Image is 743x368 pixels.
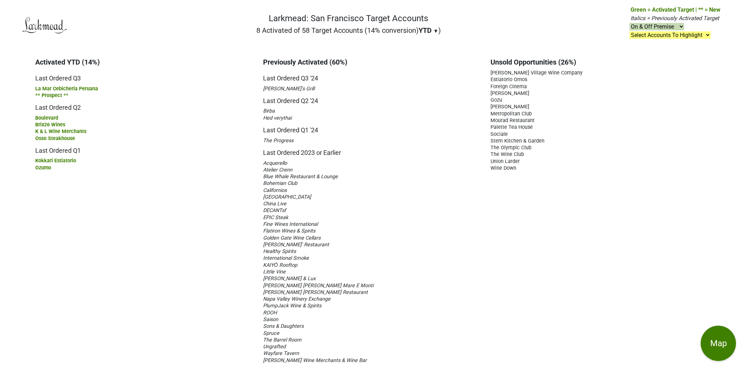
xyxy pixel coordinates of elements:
span: The Wine Club [491,151,524,157]
span: Sons & Daughters [263,323,304,329]
span: Healthy Spirits [263,248,296,254]
img: Larkmead [23,17,67,33]
span: [GEOGRAPHIC_DATA] [263,194,311,200]
span: Boulevard [35,115,58,121]
span: [PERSON_NAME]' Restaurant [263,242,329,248]
h5: Last Ordered Q3 [35,69,252,82]
span: The Progress [263,138,293,144]
span: Acquerello [263,160,287,166]
span: Ungrafted [263,344,286,350]
span: [PERSON_NAME] [491,104,529,110]
h5: Last Ordered Q2 [35,98,252,111]
span: [PERSON_NAME] & Lux [263,276,316,282]
span: Wayfare Tavern [263,350,299,356]
span: [PERSON_NAME] [PERSON_NAME] Mare E Monti [263,283,373,289]
span: Californios [263,187,287,193]
span: Atelier Crenn [263,167,292,173]
span: Metropolitan Club [491,111,532,117]
span: [PERSON_NAME] Wine Merchants & Wine Bar [263,357,367,363]
span: Hed verythai [263,115,292,121]
h5: Last Ordered 2023 or Earlier [263,144,480,157]
span: Kokkari Estiatorio [35,158,76,164]
h5: Last Ordered Q3 '24 [263,69,480,82]
span: La Mar Cebichería Peruana [35,86,98,92]
span: ▼ [433,28,439,34]
span: Stem Kitchen & Garden [491,138,544,144]
span: Spruce [263,330,279,336]
span: Bohemian Club [263,180,297,186]
span: International Smoke [263,255,309,261]
span: Italics = Previously Activated Target [631,15,719,22]
h5: Last Ordered Q1 [35,141,252,155]
span: Palette Tea House [491,124,533,130]
h1: Larkmead: San Francisco Target Accounts [256,13,441,24]
span: Birba [263,108,275,114]
span: [PERSON_NAME]'s Grill [263,86,315,92]
span: Green = Activated Target | ** = New [631,6,720,13]
span: Union Larder [491,158,520,164]
h5: Last Ordered Q1 '24 [263,121,480,134]
span: EPIC Steak [263,215,288,221]
span: Sociale [491,131,508,137]
span: Mourad Restaurant [491,117,535,123]
span: The Olympic Club [491,145,531,151]
h3: Previously Activated (60%) [263,58,480,66]
span: DECANTsf [263,207,286,213]
span: Golden Gate Wine Cellars [263,235,321,241]
span: PlumpJack Wine & Spirits [263,303,321,309]
span: Blue Whale Restaurant & Lounge [263,174,338,180]
span: Little Vine [263,269,286,275]
h2: 8 Activated of 58 Target Accounts (14% conversion) ) [256,26,441,35]
span: Osso Steakhouse [35,135,75,141]
span: Foreign Cinema [491,84,527,90]
span: Brix26 Wines [35,122,65,128]
h3: Unsold Opportunities (26%) [491,58,708,66]
h3: Activated YTD (14%) [35,58,252,66]
span: Napa Valley Winery Exchange [263,296,330,302]
span: ROOH [263,310,277,316]
span: Wine Down [491,165,516,171]
span: [PERSON_NAME] Village Wine Company [491,70,583,76]
h5: Last Ordered Q2 '24 [263,92,480,105]
span: Estiatorio Ornos [491,77,527,83]
span: KAIYŌ Rooftop [263,262,297,268]
span: Saison [263,316,278,322]
span: China Live [263,201,286,207]
span: Ozumo [35,165,51,171]
span: Gozu [491,97,502,103]
button: Map [701,326,736,361]
span: Fine Wines International [263,221,318,227]
span: YTD [419,26,432,35]
span: [PERSON_NAME] [PERSON_NAME] Restaurant [263,289,368,295]
span: Flatiron Wines & Spirits [263,228,315,234]
span: K & L Wine Merchants [35,128,86,134]
span: The Barrel Room [263,337,302,343]
span: [PERSON_NAME] [491,90,529,96]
